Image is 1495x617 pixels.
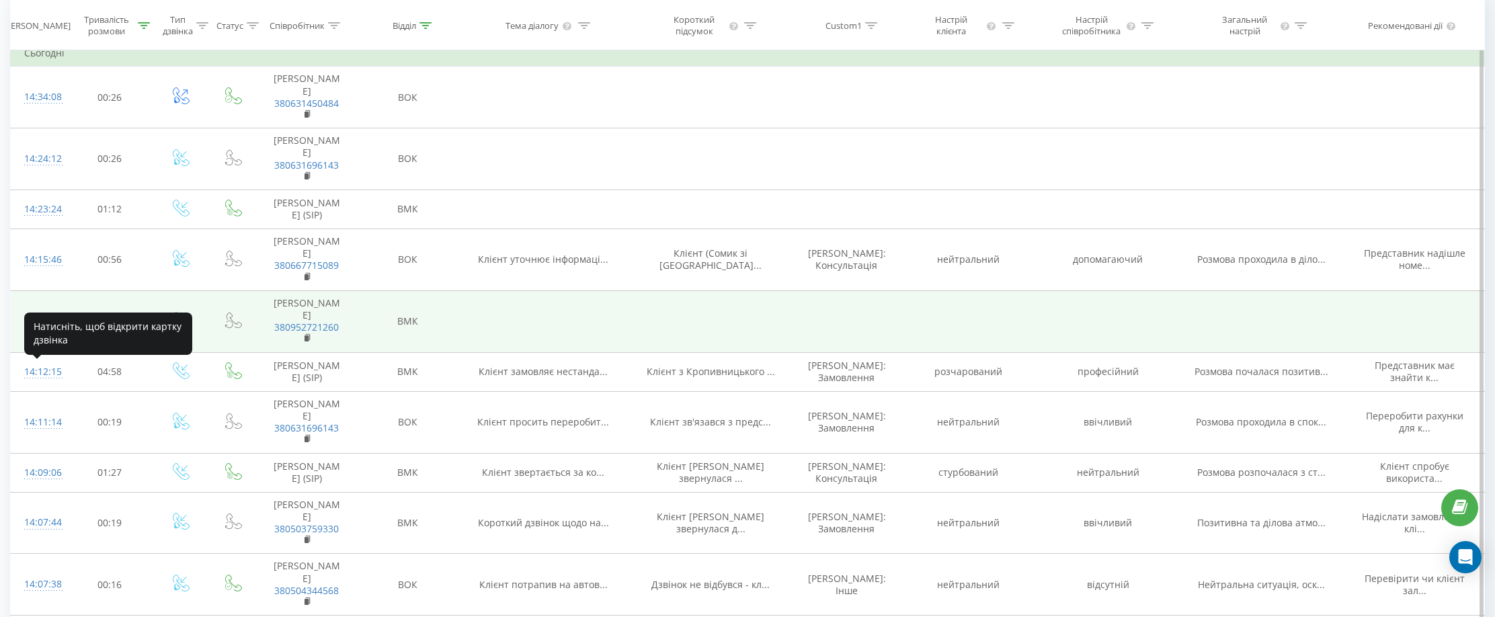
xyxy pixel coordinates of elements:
td: [PERSON_NAME] [257,128,355,190]
td: нейтральний [899,492,1038,554]
div: 14:24:12 [24,146,52,172]
td: [PERSON_NAME]: Консультація [795,229,899,291]
span: Розмова проходила в спок... [1196,415,1326,428]
td: розчарований [899,352,1038,391]
td: 00:56 [66,229,153,291]
td: 01:12 [66,190,153,229]
td: ВОК [356,128,460,190]
td: [PERSON_NAME]: Замовлення [795,391,899,453]
span: Клієнт звертається за ко... [482,466,604,479]
td: ВМК [356,290,460,352]
td: допомагаючий [1038,229,1177,291]
td: ввічливий [1038,391,1177,453]
a: 380631696143 [274,421,339,434]
div: 14:11:14 [24,409,52,436]
td: [PERSON_NAME] [257,391,355,453]
span: Розмова розпочалася з ст... [1197,466,1326,479]
div: [PERSON_NAME] [3,19,71,31]
td: професійний [1038,352,1177,391]
td: ВМК [356,492,460,554]
span: Перевірити чи клієнт зал... [1365,572,1465,597]
a: 380504344568 [274,584,339,597]
a: 380631696143 [274,159,339,171]
span: Клієнт замовляє нестанда... [479,365,608,378]
td: нейтральний [899,229,1038,291]
a: 380667715089 [274,259,339,272]
span: Розмова проходила в діло... [1197,253,1326,265]
div: Співробітник [270,19,325,31]
div: 14:15:46 [24,247,52,273]
span: Переробити рахунки для к... [1366,409,1463,434]
td: 04:58 [66,352,153,391]
span: Дзвінок не відбувся - кл... [651,578,770,591]
span: Клієнт просить переробит... [477,415,609,428]
td: [PERSON_NAME] [257,290,355,352]
td: 00:19 [66,492,153,554]
div: 14:07:44 [24,509,52,536]
a: 380631450484 [274,97,339,110]
a: 380952721260 [274,321,339,333]
div: Open Intercom Messenger [1449,541,1482,573]
td: ВМК [356,453,460,492]
td: 00:26 [66,128,153,190]
div: 14:14:02 [24,308,52,335]
td: ВОК [356,554,460,616]
div: 14:34:08 [24,84,52,110]
td: [PERSON_NAME]: Консультація [795,453,899,492]
span: Позитивна та ділова атмо... [1197,516,1326,529]
a: 380503759330 [274,522,339,535]
div: Тип дзвінка [163,14,193,37]
span: Клієнт [PERSON_NAME] звернулася ... [657,460,764,485]
td: [PERSON_NAME] [257,554,355,616]
div: 14:09:06 [24,460,52,486]
div: 14:23:24 [24,196,52,222]
div: 14:07:38 [24,571,52,598]
div: Custom1 [825,19,862,31]
span: Надіслати замовлення клі... [1362,510,1467,535]
td: ВМК [356,352,460,391]
span: Розмова почалася позитив... [1195,365,1328,378]
span: Короткий дзвінок щодо на... [478,516,609,529]
td: [PERSON_NAME] [257,67,355,128]
td: нейтральний [899,554,1038,616]
td: відсутній [1038,554,1177,616]
td: нейтральний [899,391,1038,453]
td: стурбований [899,453,1038,492]
span: Клієнт зв'язався з предс... [650,415,771,428]
td: 04:46 [66,290,153,352]
div: Натисніть, щоб відкрити картку дзвінка [24,313,192,355]
div: Тема діалогу [506,19,559,31]
td: [PERSON_NAME]: Замовлення [795,352,899,391]
td: [PERSON_NAME]: Інше [795,554,899,616]
td: 00:16 [66,554,153,616]
td: [PERSON_NAME] (SIP) [257,190,355,229]
span: Клієнт з Кропивницького ... [647,365,775,378]
td: ВМК [356,190,460,229]
td: [PERSON_NAME] [257,492,355,554]
div: Короткий підсумок [662,14,727,37]
div: 14:12:15 [24,359,52,385]
span: Клієнт (Сомик зі [GEOGRAPHIC_DATA]... [659,247,762,272]
span: Представник має знайти к... [1375,359,1455,384]
div: Настрій співробітника [1059,14,1124,37]
td: [PERSON_NAME]: Замовлення [795,492,899,554]
td: 01:27 [66,453,153,492]
td: 00:26 [66,67,153,128]
span: Нейтральна ситуація, оск... [1198,578,1325,591]
span: Клієнт потрапив на автов... [479,578,608,591]
span: Представник надішле номе... [1364,247,1465,272]
div: Настрій клієнта [920,14,983,37]
td: [PERSON_NAME] (SIP) [257,453,355,492]
td: ВОК [356,229,460,291]
td: ввічливий [1038,492,1177,554]
td: ВОК [356,67,460,128]
td: ВОК [356,391,460,453]
span: Клієнт спробує використа... [1380,460,1449,485]
div: Рекомендовані дії [1368,19,1443,31]
div: Тривалість розмови [78,14,134,37]
td: [PERSON_NAME] [257,229,355,291]
span: Клієнт уточнює інформаці... [478,253,608,265]
td: 00:19 [66,391,153,453]
div: Статус [216,19,243,31]
td: Сьогодні [11,40,1485,67]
